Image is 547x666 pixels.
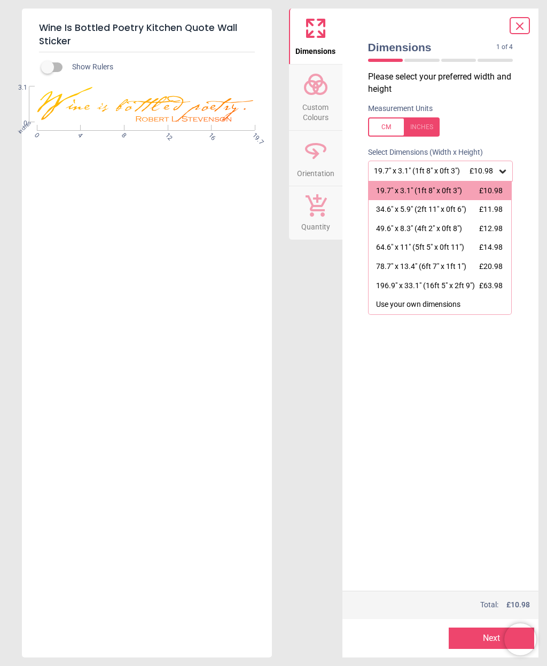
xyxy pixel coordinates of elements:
[479,281,503,290] span: £63.98
[368,39,497,55] span: Dimensions
[506,600,530,610] span: £
[76,131,83,138] span: 4
[48,61,272,74] div: Show Rulers
[479,186,503,195] span: £10.98
[367,600,530,610] div: Total:
[7,83,27,92] span: 3.1
[289,131,342,186] button: Orientation
[297,163,334,179] span: Orientation
[289,186,342,240] button: Quantity
[376,281,475,291] div: 196.9" x 33.1" (16ft 5" x 2ft 9")
[449,628,534,649] button: Next
[368,104,433,114] label: Measurement Units
[290,97,341,123] span: Custom Colours
[479,224,503,233] span: £12.98
[376,186,462,196] div: 19.7" x 3.1" (1ft 8" x 0ft 3")
[360,147,483,158] label: Select Dimensions (Width x Height)
[32,131,39,138] span: 0
[511,600,530,609] span: 10.98
[376,242,464,253] div: 64.6" x 11" (5ft 5" x 0ft 11")
[289,65,342,130] button: Custom Colours
[376,224,462,234] div: 49.6" x 8.3" (4ft 2" x 0ft 8")
[295,41,335,57] span: Dimensions
[373,166,498,176] div: 19.7" x 3.1" (1ft 8" x 0ft 3")
[207,131,214,138] span: 16
[479,262,503,271] span: £20.98
[39,17,255,52] h5: Wine Is Bottled Poetry Kitchen Quote Wall Sticker
[376,299,460,310] div: Use your own dimensions
[7,119,27,128] span: 0
[470,166,493,175] span: £10.98
[479,205,503,213] span: £11.98
[496,43,513,52] span: 1 of 4
[163,131,170,138] span: 12
[479,243,503,251] span: £14.98
[368,71,522,95] p: Please select your preferred width and height
[289,9,342,64] button: Dimensions
[376,261,466,272] div: 78.7" x 13.4" (6ft 7" x 1ft 1")
[119,131,126,138] span: 8
[504,623,536,655] iframe: Brevo live chat
[376,204,466,215] div: 34.6" x 5.9" (2ft 11" x 0ft 6")
[301,217,330,233] span: Quantity
[250,131,257,138] span: 19.7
